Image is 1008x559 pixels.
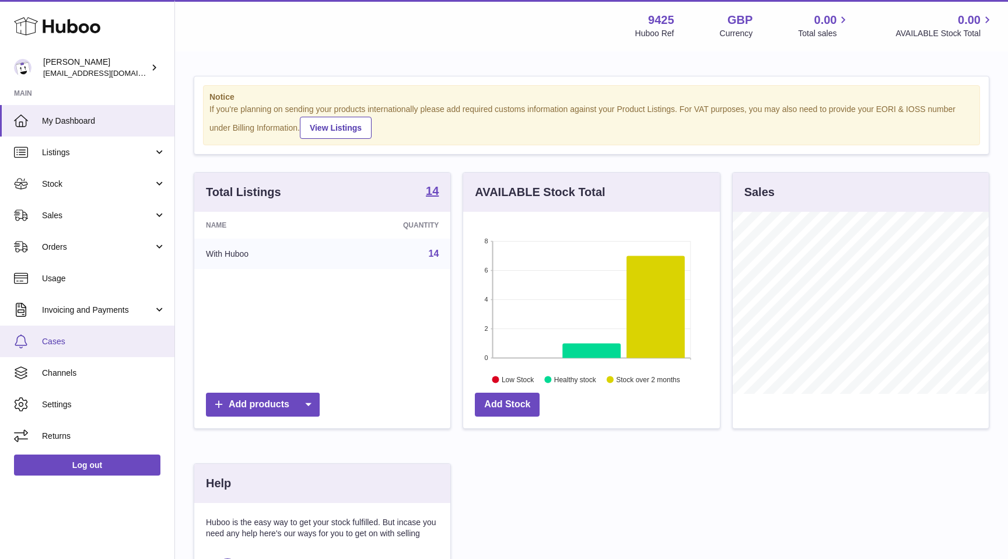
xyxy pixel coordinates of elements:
[720,28,753,39] div: Currency
[648,12,674,28] strong: 9425
[798,12,850,39] a: 0.00 Total sales
[485,267,488,274] text: 6
[426,185,439,197] strong: 14
[206,184,281,200] h3: Total Listings
[42,399,166,410] span: Settings
[206,517,439,539] p: Huboo is the easy way to get your stock fulfilled. But incase you need any help here's our ways f...
[42,273,166,284] span: Usage
[958,12,981,28] span: 0.00
[42,431,166,442] span: Returns
[485,354,488,361] text: 0
[635,28,674,39] div: Huboo Ref
[206,393,320,417] a: Add products
[42,179,153,190] span: Stock
[727,12,752,28] strong: GBP
[194,212,330,239] th: Name
[429,249,439,258] a: 14
[42,147,153,158] span: Listings
[485,237,488,244] text: 8
[475,184,605,200] h3: AVAILABLE Stock Total
[42,116,166,127] span: My Dashboard
[209,92,974,103] strong: Notice
[617,375,680,383] text: Stock over 2 months
[42,368,166,379] span: Channels
[485,296,488,303] text: 4
[744,184,775,200] h3: Sales
[814,12,837,28] span: 0.00
[14,455,160,476] a: Log out
[895,28,994,39] span: AVAILABLE Stock Total
[42,242,153,253] span: Orders
[330,212,451,239] th: Quantity
[502,375,534,383] text: Low Stock
[485,325,488,332] text: 2
[42,210,153,221] span: Sales
[209,104,974,139] div: If you're planning on sending your products internationally please add required customs informati...
[798,28,850,39] span: Total sales
[475,393,540,417] a: Add Stock
[895,12,994,39] a: 0.00 AVAILABLE Stock Total
[14,59,32,76] img: Huboo@cbdmd.com
[194,239,330,269] td: With Huboo
[300,117,372,139] a: View Listings
[43,57,148,79] div: [PERSON_NAME]
[206,476,231,491] h3: Help
[42,305,153,316] span: Invoicing and Payments
[554,375,597,383] text: Healthy stock
[42,336,166,347] span: Cases
[426,185,439,199] a: 14
[43,68,171,78] span: [EMAIL_ADDRESS][DOMAIN_NAME]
